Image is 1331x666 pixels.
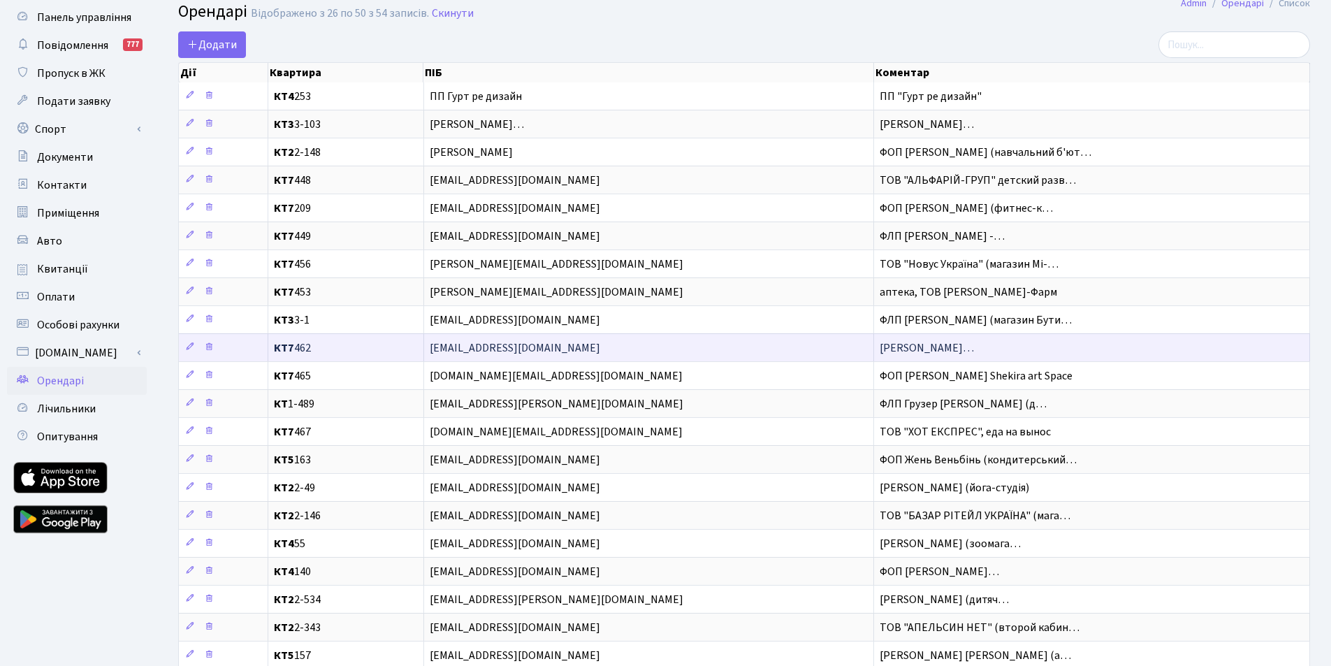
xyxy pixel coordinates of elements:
[37,66,106,81] span: Пропуск в ЖК
[274,175,417,186] span: 448
[7,367,147,395] a: Орендарі
[880,201,1053,216] span: ФОП [PERSON_NAME] (фитнес-к…
[274,564,294,579] b: КТ4
[178,31,246,58] a: Додати
[7,395,147,423] a: Лічильники
[432,7,474,20] a: Скинути
[430,398,868,410] span: [EMAIL_ADDRESS][PERSON_NAME][DOMAIN_NAME]
[274,368,294,384] b: КТ7
[7,171,147,199] a: Контакти
[37,261,88,277] span: Квитанції
[274,284,294,300] b: КТ7
[430,370,868,382] span: [DOMAIN_NAME][EMAIL_ADDRESS][DOMAIN_NAME]
[880,340,974,356] span: [PERSON_NAME]…
[880,508,1070,523] span: ТОВ "БАЗАР РІТЕЙЛ УКРАЇНА" (мага…
[274,340,294,356] b: КТ7
[274,312,294,328] b: КТ3
[430,594,868,605] span: [EMAIL_ADDRESS][PERSON_NAME][DOMAIN_NAME]
[880,620,1079,635] span: ТОВ "АПЕЛЬСИН НЕТ" (второй кабин…
[274,536,294,551] b: КТ4
[37,317,119,333] span: Особові рахунки
[37,401,96,417] span: Лічильники
[274,424,294,440] b: КТ7
[430,566,868,577] span: [EMAIL_ADDRESS][DOMAIN_NAME]
[430,426,868,437] span: [DOMAIN_NAME][EMAIL_ADDRESS][DOMAIN_NAME]
[274,145,294,160] b: КТ2
[274,229,294,244] b: КТ7
[7,311,147,339] a: Особові рахунки
[7,115,147,143] a: Спорт
[274,398,417,410] span: 1-489
[880,452,1077,468] span: ФОП Жень Веньбінь (кондитерський…
[880,480,1029,495] span: [PERSON_NAME] (йога-студія)
[274,89,294,104] b: КТ4
[274,648,294,663] b: КТ5
[7,59,147,87] a: Пропуск в ЖК
[430,259,868,270] span: [PERSON_NAME][EMAIL_ADDRESS][DOMAIN_NAME]
[274,147,417,158] span: 2-148
[274,508,294,523] b: КТ2
[880,284,1057,300] span: аптека, ТОВ [PERSON_NAME]-Фарм
[880,592,1009,607] span: [PERSON_NAME] (дитяч…
[430,175,868,186] span: [EMAIL_ADDRESS][DOMAIN_NAME]
[274,510,417,521] span: 2-146
[274,314,417,326] span: 3-1
[274,256,294,272] b: КТ7
[430,650,868,661] span: [EMAIL_ADDRESS][DOMAIN_NAME]
[37,94,110,109] span: Подати заявку
[880,564,999,579] span: ФОП [PERSON_NAME]…
[1158,31,1310,58] input: Пошук...
[123,38,143,51] div: 777
[274,287,417,298] span: 453
[430,91,868,102] span: ПП Гурт ре дизайн
[880,173,1076,188] span: ТОВ "АЛЬФАРІЙ-ГРУП" детский разв…
[274,620,294,635] b: КТ2
[274,454,417,465] span: 163
[430,510,868,521] span: [EMAIL_ADDRESS][DOMAIN_NAME]
[251,7,429,20] div: Відображено з 26 по 50 з 54 записів.
[430,314,868,326] span: [EMAIL_ADDRESS][DOMAIN_NAME]
[430,342,868,354] span: [EMAIL_ADDRESS][DOMAIN_NAME]
[268,63,423,82] th: Квартира
[37,178,87,193] span: Контакти
[430,231,868,242] span: [EMAIL_ADDRESS][DOMAIN_NAME]
[880,648,1071,663] span: [PERSON_NAME] [PERSON_NAME] (а…
[274,259,417,270] span: 456
[430,287,868,298] span: [PERSON_NAME][EMAIL_ADDRESS][DOMAIN_NAME]
[37,429,98,444] span: Опитування
[274,622,417,633] span: 2-343
[187,37,237,52] span: Додати
[430,482,868,493] span: [EMAIL_ADDRESS][DOMAIN_NAME]
[880,117,974,132] span: [PERSON_NAME]…
[880,256,1059,272] span: ТОВ "Новус Україна" (магазин Мі-…
[880,89,982,104] span: ПП "Гурт ре дизайн"
[7,143,147,171] a: Документи
[7,423,147,451] a: Опитування
[37,373,84,389] span: Орендарі
[880,396,1047,412] span: ФЛП Грузер [PERSON_NAME] (д…
[37,10,131,25] span: Панель управління
[274,201,294,216] b: КТ7
[7,199,147,227] a: Приміщення
[274,342,417,354] span: 462
[874,63,1310,82] th: Коментар
[274,203,417,214] span: 209
[274,396,288,412] b: КТ
[274,119,417,130] span: 3-103
[430,119,868,130] span: [PERSON_NAME]…
[274,231,417,242] span: 449
[880,312,1072,328] span: ФЛП [PERSON_NAME] (магазин Бути…
[880,536,1021,551] span: [PERSON_NAME] (зоомага…
[880,229,1005,244] span: ФЛП [PERSON_NAME] -…
[37,150,93,165] span: Документи
[7,3,147,31] a: Панель управління
[274,173,294,188] b: КТ7
[274,482,417,493] span: 2-49
[7,227,147,255] a: Авто
[274,480,294,495] b: КТ2
[430,454,868,465] span: [EMAIL_ADDRESS][DOMAIN_NAME]
[274,370,417,382] span: 465
[37,38,108,53] span: Повідомлення
[274,650,417,661] span: 157
[274,426,417,437] span: 467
